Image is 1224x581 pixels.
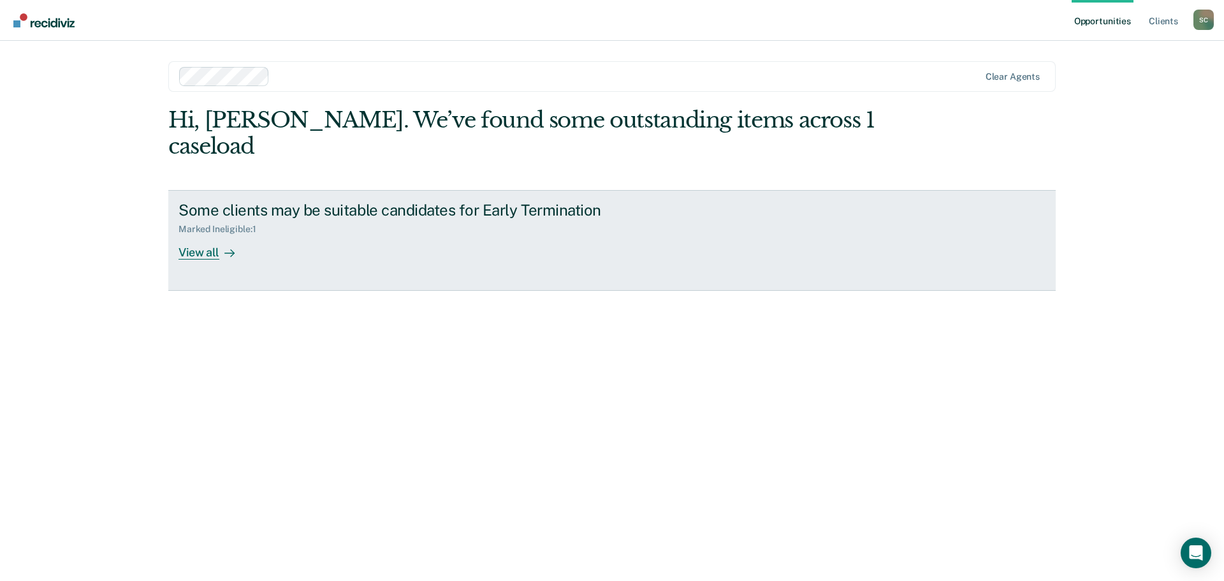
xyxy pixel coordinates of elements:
div: Marked Ineligible : 1 [178,224,266,235]
div: Open Intercom Messenger [1181,538,1211,568]
div: Clear agents [986,71,1040,82]
div: S C [1193,10,1214,30]
a: Some clients may be suitable candidates for Early TerminationMarked Ineligible:1View all [168,190,1056,291]
div: View all [178,235,250,260]
img: Recidiviz [13,13,75,27]
button: Profile dropdown button [1193,10,1214,30]
div: Hi, [PERSON_NAME]. We’ve found some outstanding items across 1 caseload [168,107,878,159]
div: Some clients may be suitable candidates for Early Termination [178,201,626,219]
